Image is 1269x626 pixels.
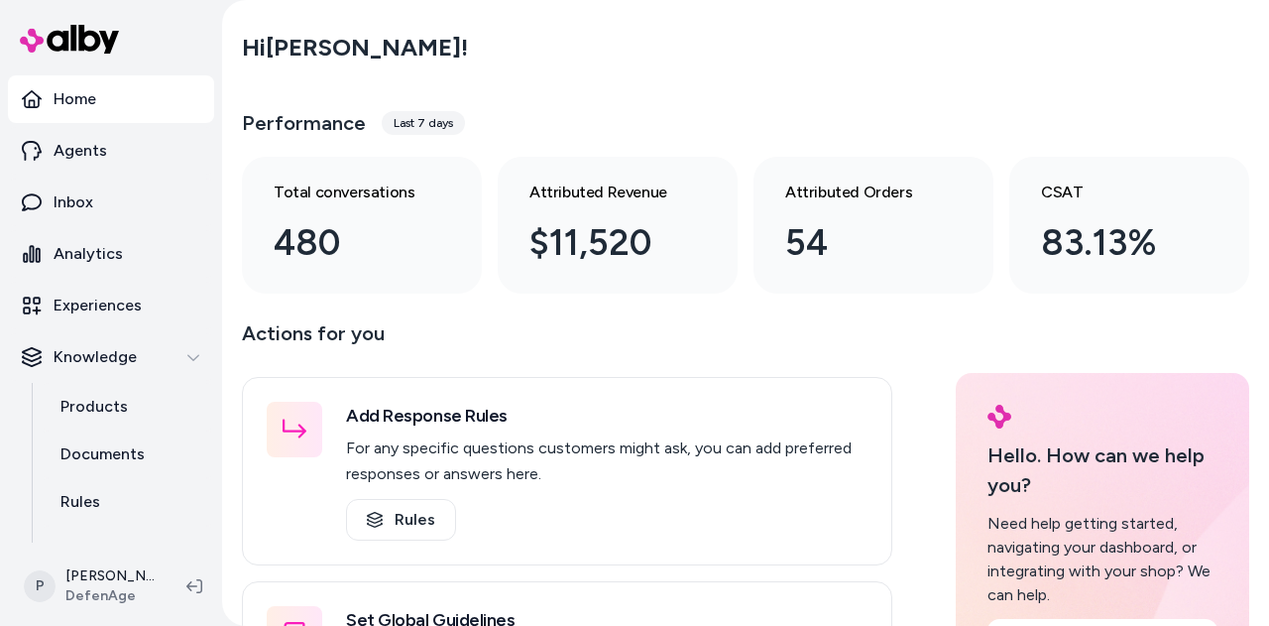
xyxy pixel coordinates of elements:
a: Rules [346,499,456,541]
p: Rules [60,490,100,514]
p: Hello. How can we help you? [987,440,1217,500]
p: Experiences [54,294,142,317]
h3: Attributed Orders [785,181,930,204]
h3: Performance [242,109,366,137]
h3: CSAT [1041,181,1186,204]
p: For any specific questions customers might ask, you can add preferred responses or answers here. [346,436,867,487]
p: Products [60,395,128,419]
a: Attributed Orders 54 [753,157,993,294]
a: Attributed Revenue $11,520 [498,157,738,294]
a: Experiences [8,282,214,329]
a: CSAT 83.13% [1009,157,1249,294]
p: [PERSON_NAME] [65,566,155,586]
a: Agents [8,127,214,175]
a: Analytics [8,230,214,278]
p: Documents [60,442,145,466]
div: Need help getting started, navigating your dashboard, or integrating with your shop? We can help. [987,512,1217,607]
p: Knowledge [54,345,137,369]
p: Analytics [54,242,123,266]
p: Inbox [54,190,93,214]
p: Actions for you [242,317,892,365]
p: Verified Q&As [60,538,165,562]
a: Inbox [8,179,214,226]
a: Home [8,75,214,123]
a: Verified Q&As [41,526,214,573]
span: P [24,570,56,602]
a: Products [41,383,214,431]
button: P[PERSON_NAME]DefenAge [12,555,171,618]
a: Documents [41,431,214,478]
div: Last 7 days [382,111,465,135]
div: 54 [785,216,930,270]
p: Home [54,87,96,111]
img: alby Logo [987,405,1011,429]
a: Rules [41,478,214,526]
div: $11,520 [529,216,674,270]
div: 83.13% [1041,216,1186,270]
p: Agents [54,139,107,163]
img: alby Logo [20,25,119,54]
button: Knowledge [8,333,214,381]
h2: Hi [PERSON_NAME] ! [242,33,468,63]
div: 480 [274,216,418,270]
h3: Total conversations [274,181,418,204]
h3: Add Response Rules [346,402,867,430]
span: DefenAge [65,586,155,606]
h3: Attributed Revenue [529,181,674,204]
a: Total conversations 480 [242,157,482,294]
